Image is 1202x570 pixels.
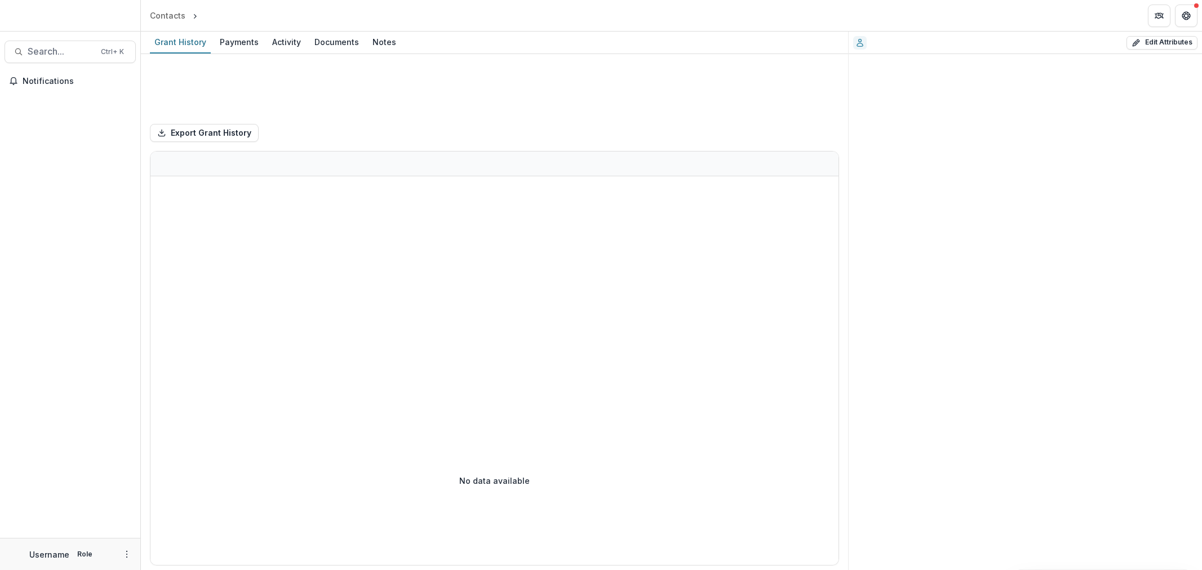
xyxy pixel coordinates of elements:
[150,10,185,21] div: Contacts
[1175,5,1197,27] button: Get Help
[459,475,530,487] p: No data available
[268,34,305,50] div: Activity
[28,46,94,57] span: Search...
[29,549,69,560] p: Username
[23,77,131,86] span: Notifications
[74,549,96,559] p: Role
[150,124,259,142] button: Export Grant History
[1148,5,1170,27] button: Partners
[368,34,401,50] div: Notes
[5,41,136,63] button: Search...
[120,547,134,561] button: More
[310,34,363,50] div: Documents
[145,7,248,24] nav: breadcrumb
[268,32,305,54] a: Activity
[5,72,136,90] button: Notifications
[145,7,190,24] a: Contacts
[310,32,363,54] a: Documents
[215,32,263,54] a: Payments
[99,46,126,58] div: Ctrl + K
[1126,36,1197,50] button: Edit Attributes
[150,34,211,50] div: Grant History
[150,32,211,54] a: Grant History
[215,34,263,50] div: Payments
[368,32,401,54] a: Notes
